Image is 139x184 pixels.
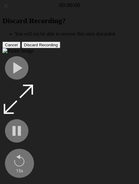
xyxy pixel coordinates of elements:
h2: Discard Recording? [2,17,137,25]
a: 00:00:00 [59,2,80,9]
button: Cancel [2,42,20,48]
img: Poster Image [2,48,33,54]
li: You will not be able to recover this once discarded. [15,31,137,37]
button: Discard Recording [22,42,61,48]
